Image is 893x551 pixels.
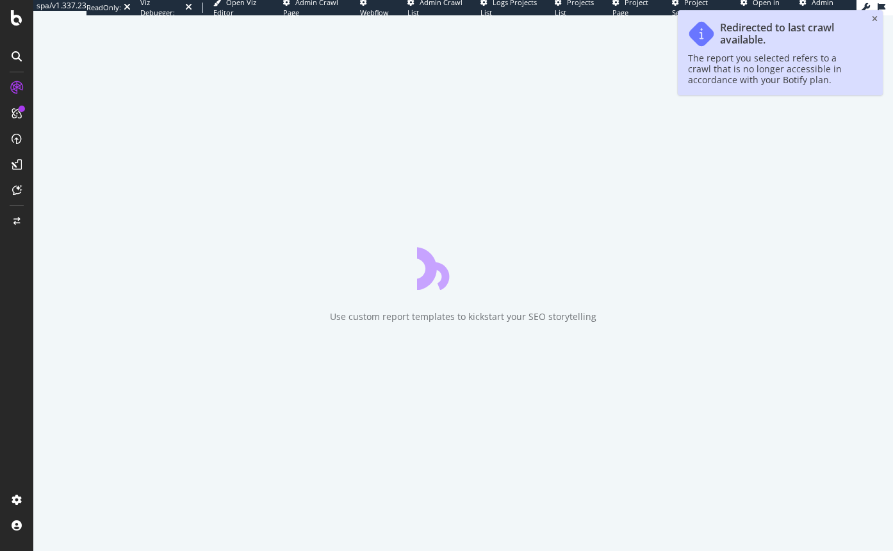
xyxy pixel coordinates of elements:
div: close toast [872,15,878,23]
div: The report you selected refers to a crawl that is no longer accessible in accordance with your Bo... [688,52,860,85]
div: ReadOnly: [86,3,121,13]
div: Use custom report templates to kickstart your SEO storytelling [330,310,596,323]
span: Webflow [360,8,389,17]
div: Redirected to last crawl available. [720,22,860,46]
div: animation [417,244,509,290]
